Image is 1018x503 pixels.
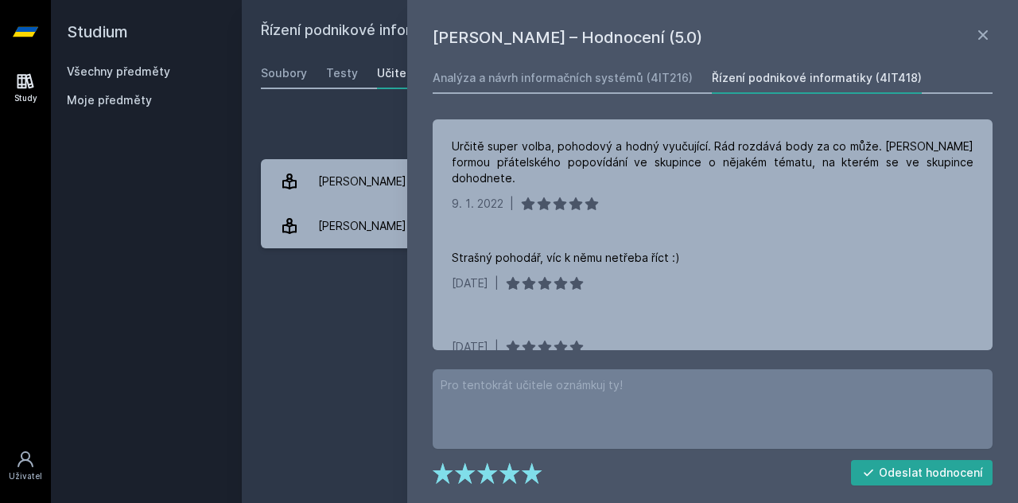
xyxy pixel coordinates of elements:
[318,210,406,242] div: [PERSON_NAME]
[261,65,307,81] div: Soubory
[67,64,170,78] a: Všechny předměty
[452,138,973,186] div: Určitě super volba, pohodový a hodný vyučující. Rád rozdává body za co může. [PERSON_NAME] formou...
[452,196,503,212] div: 9. 1. 2022
[3,64,48,112] a: Study
[510,196,514,212] div: |
[3,442,48,490] a: Uživatel
[377,65,417,81] div: Učitelé
[261,159,999,204] a: [PERSON_NAME] 3 hodnocení 5.0
[377,57,417,89] a: Učitelé
[261,204,999,248] a: [PERSON_NAME] 3 hodnocení 4.7
[318,166,406,197] div: [PERSON_NAME]
[14,92,37,104] div: Study
[326,57,358,89] a: Testy
[261,19,821,45] h2: Řízení podnikové informatiky (4IT418)
[452,250,680,266] div: Strašný pohodář, víc k němu netřeba říct :)
[326,65,358,81] div: Testy
[261,57,307,89] a: Soubory
[67,92,152,108] span: Moje předměty
[9,470,42,482] div: Uživatel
